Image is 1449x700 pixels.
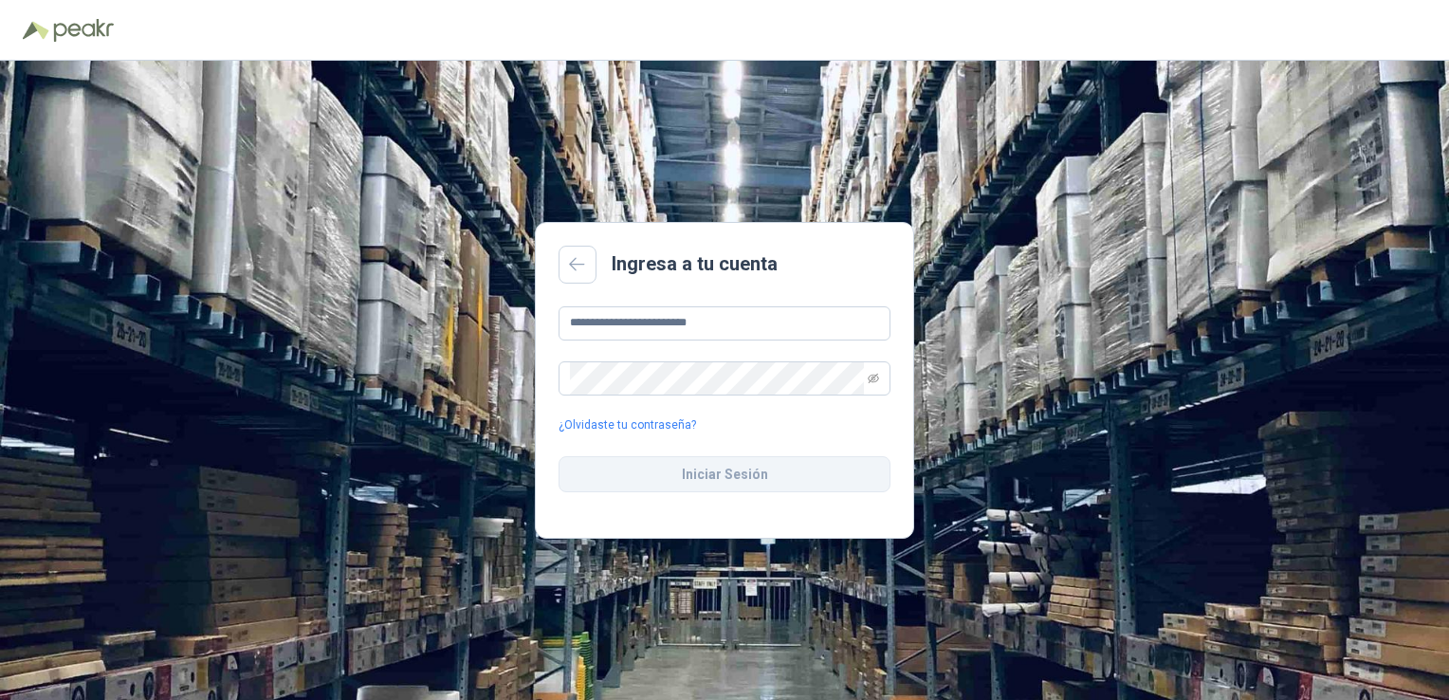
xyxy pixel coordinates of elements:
button: Iniciar Sesión [559,456,890,492]
h2: Ingresa a tu cuenta [612,249,778,279]
img: Logo [23,21,49,40]
a: ¿Olvidaste tu contraseña? [559,416,696,434]
span: eye-invisible [868,373,879,384]
img: Peakr [53,19,114,42]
